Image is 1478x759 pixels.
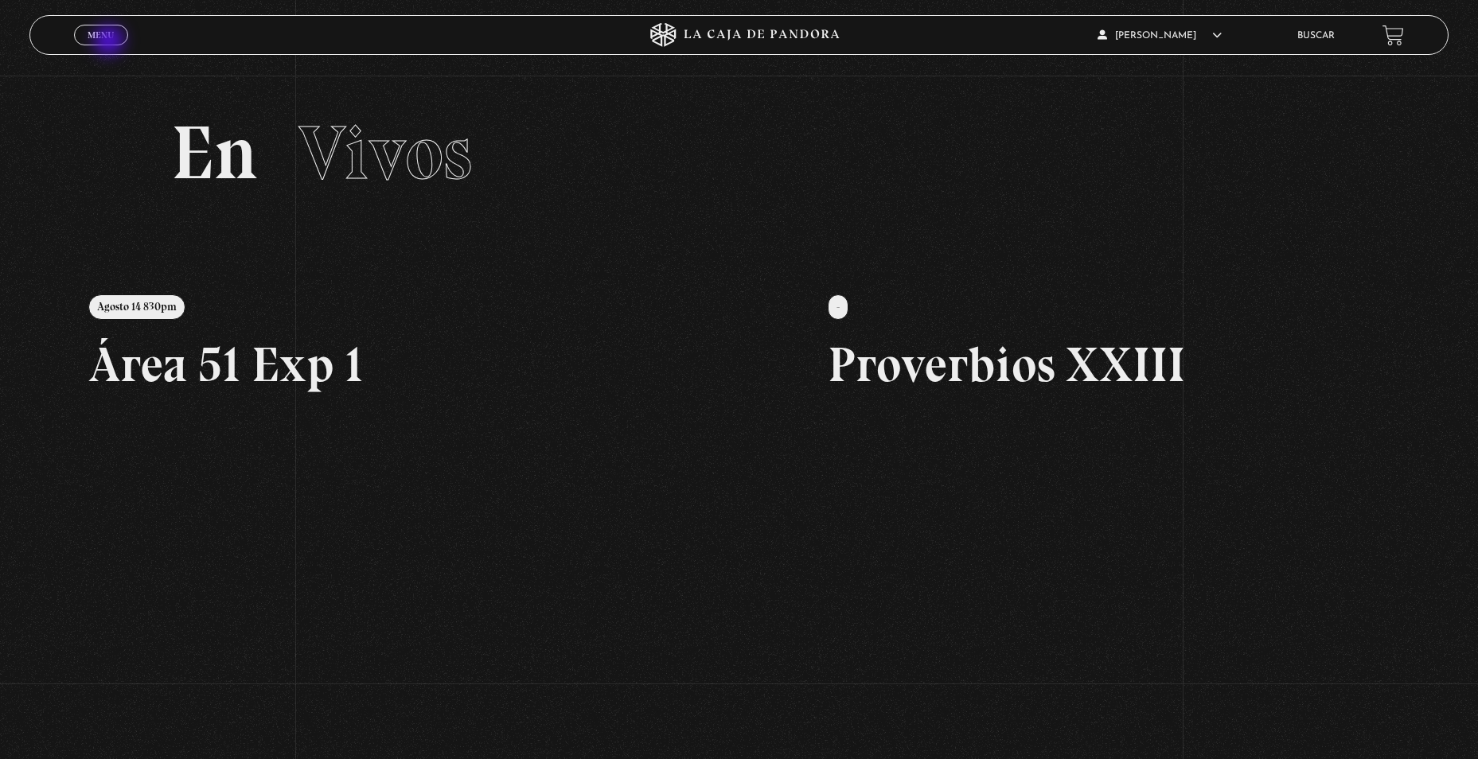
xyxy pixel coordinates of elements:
span: Menu [88,30,114,40]
span: Cerrar [83,44,120,55]
span: [PERSON_NAME] [1098,31,1222,41]
span: Vivos [298,107,472,198]
a: View your shopping cart [1382,25,1404,46]
a: Buscar [1297,31,1335,41]
h2: En [171,115,1306,191]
